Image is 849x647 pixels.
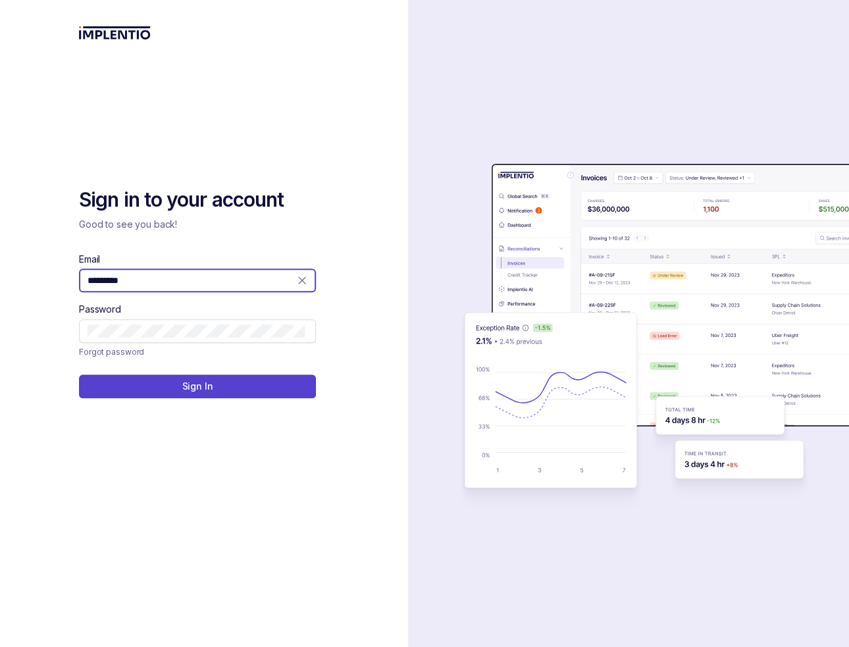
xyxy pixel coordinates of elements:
p: Forgot password [79,346,144,359]
h2: Sign in to your account [79,187,316,213]
label: Email [79,253,100,266]
button: Sign In [79,375,316,398]
p: Sign In [182,380,213,393]
img: logo [79,26,151,39]
p: Good to see you back! [79,218,316,231]
label: Password [79,303,121,316]
a: Link Forgot password [79,346,144,359]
